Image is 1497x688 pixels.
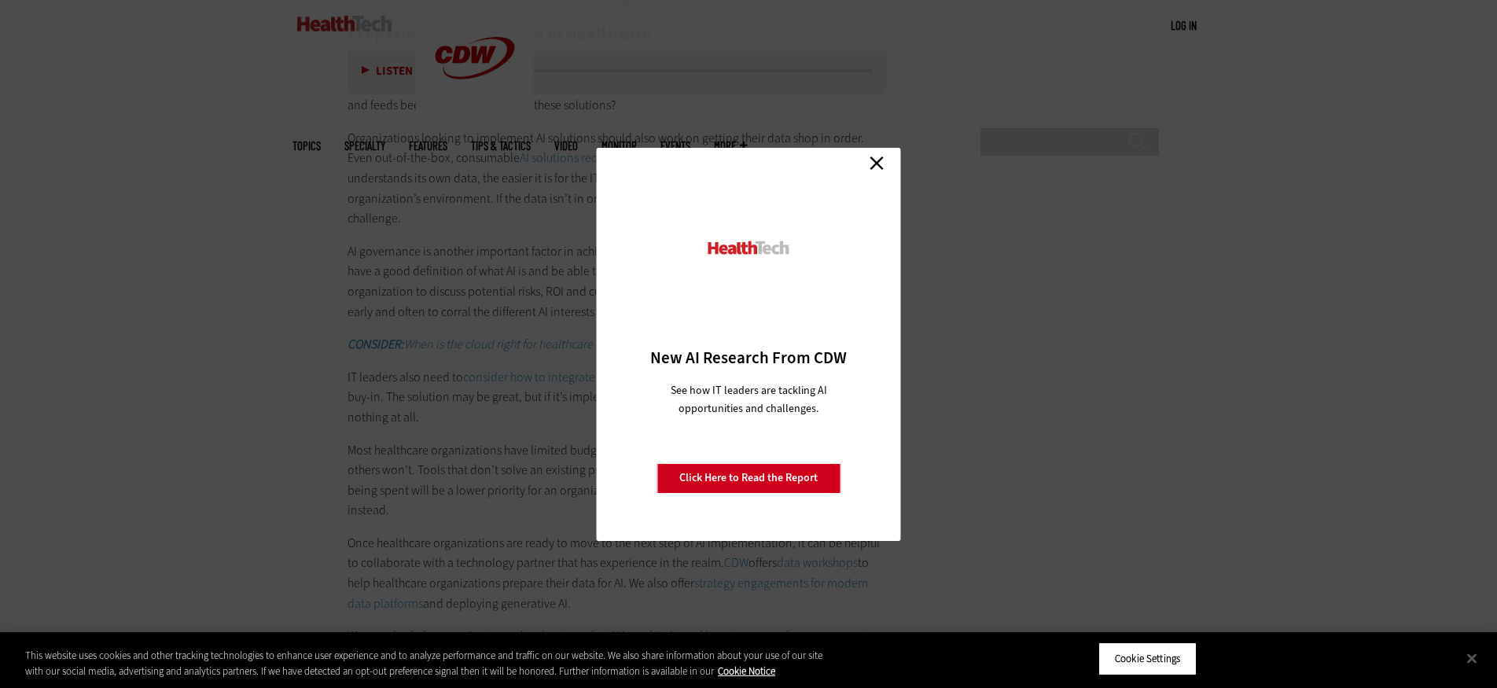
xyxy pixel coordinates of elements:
p: See how IT leaders are tackling AI opportunities and challenges. [652,381,846,418]
a: More information about your privacy [718,664,775,678]
a: Close [865,152,888,175]
button: Close [1455,641,1489,675]
h3: New AI Research From CDW [624,347,874,369]
a: Click Here to Read the Report [657,463,840,493]
button: Cookie Settings [1098,642,1197,675]
img: HealthTech_0.png [706,240,792,256]
div: This website uses cookies and other tracking technologies to enhance user experience and to analy... [25,648,823,679]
